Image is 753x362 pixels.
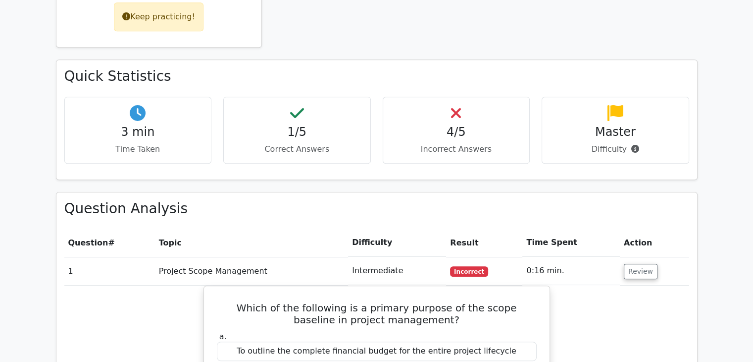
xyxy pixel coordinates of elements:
h3: Question Analysis [64,200,689,217]
h4: 3 min [73,125,203,139]
th: Difficulty [348,229,446,257]
th: Action [620,229,689,257]
button: Review [624,264,657,279]
span: Incorrect [450,266,488,276]
span: Question [68,238,108,247]
h4: 4/5 [391,125,522,139]
td: Intermediate [348,257,446,285]
p: Incorrect Answers [391,143,522,155]
div: Keep practicing! [114,2,203,31]
h3: Quick Statistics [64,68,689,85]
td: 1 [64,257,155,285]
h4: 1/5 [232,125,362,139]
h5: Which of the following is a primary purpose of the scope baseline in project management? [216,302,538,326]
th: # [64,229,155,257]
p: Difficulty [550,143,681,155]
th: Result [446,229,522,257]
th: Time Spent [522,229,620,257]
td: 0:16 min. [522,257,620,285]
td: Project Scope Management [155,257,348,285]
p: Correct Answers [232,143,362,155]
th: Topic [155,229,348,257]
h4: Master [550,125,681,139]
p: Time Taken [73,143,203,155]
div: To outline the complete financial budget for the entire project lifecycle [217,342,537,361]
span: a. [219,332,227,341]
